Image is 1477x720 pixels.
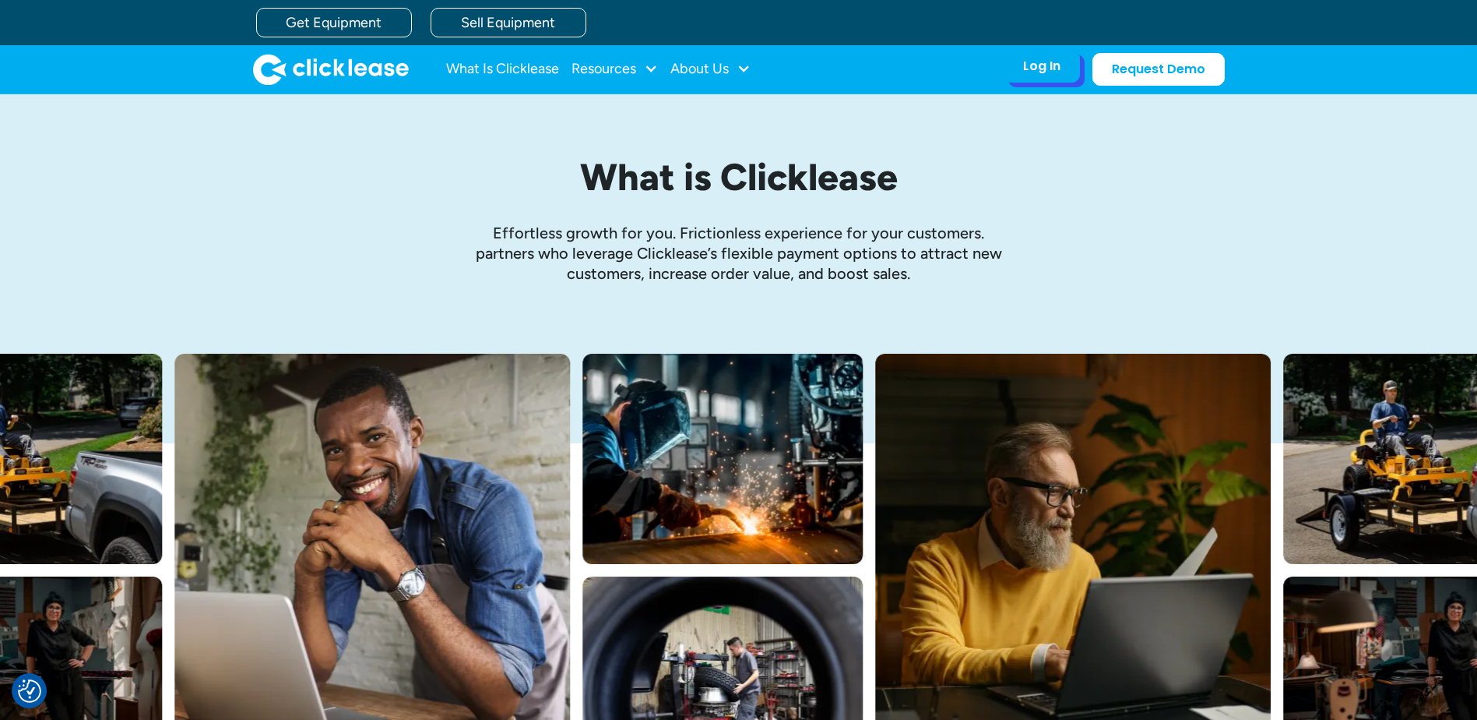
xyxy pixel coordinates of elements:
[431,8,586,37] a: Sell Equipment
[253,54,409,85] img: Clicklease logo
[373,157,1105,198] h1: What is Clicklease
[1023,58,1060,74] div: Log In
[18,679,41,703] button: Consent Preferences
[670,54,751,85] div: About Us
[18,679,41,703] img: Revisit consent button
[253,54,409,85] a: home
[466,223,1011,284] p: Effortless growth ﻿for you. Frictionless experience for your customers. partners who leverage Cli...
[1092,53,1225,86] a: Request Demo
[582,354,863,564] img: A welder in a large mask working on a large pipe
[256,8,412,37] a: Get Equipment
[571,54,658,85] div: Resources
[446,54,559,85] a: What Is Clicklease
